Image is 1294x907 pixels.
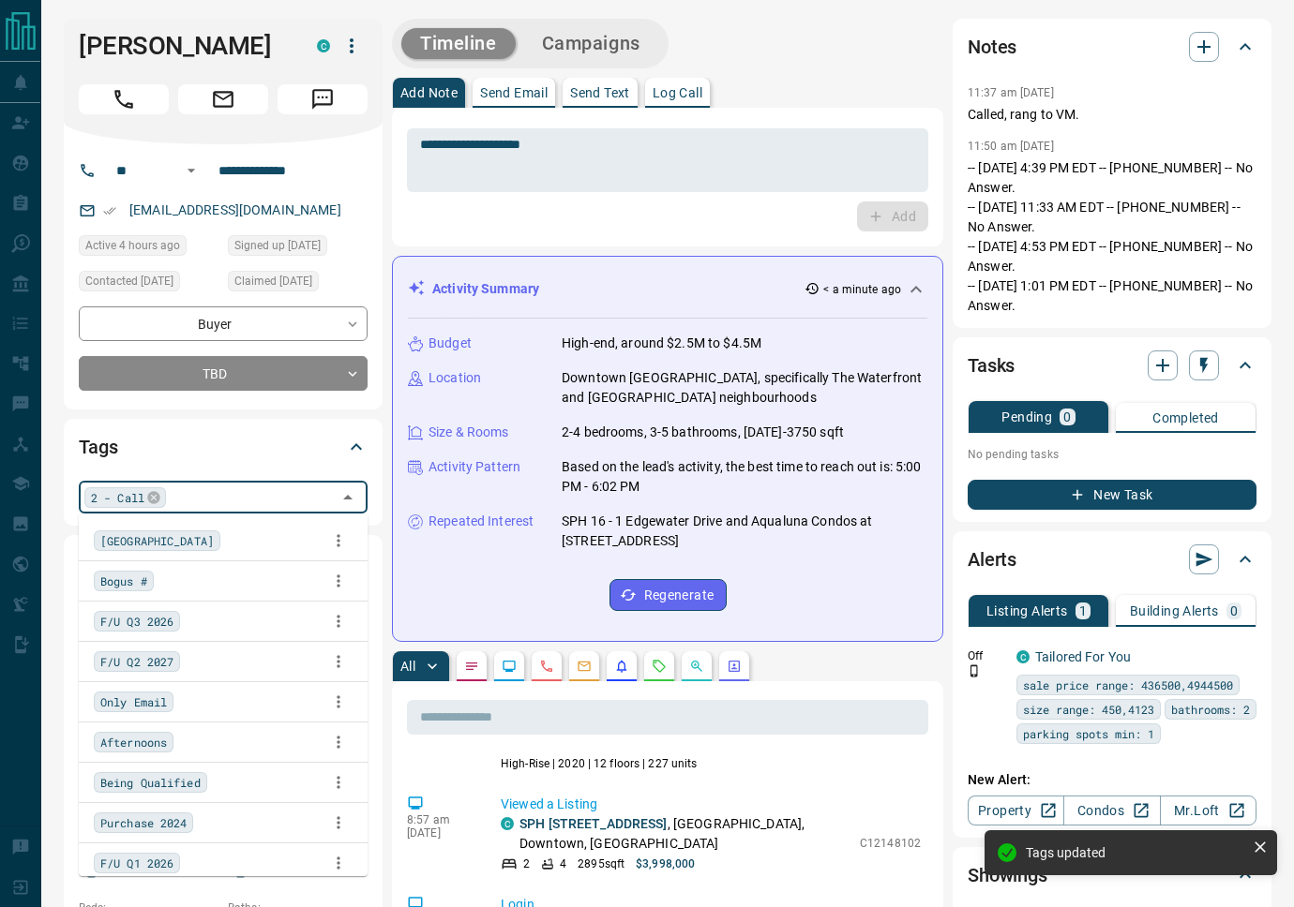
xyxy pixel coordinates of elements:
div: Wed Aug 13 2025 [79,235,218,261]
p: Send Text [570,86,630,99]
div: TBD [79,356,368,391]
span: Only Email [100,692,167,711]
a: Tailored For You [1035,649,1131,664]
p: 0 [1230,604,1238,617]
a: [EMAIL_ADDRESS][DOMAIN_NAME] [129,202,341,217]
p: Log Call [653,86,702,99]
p: -- [DATE] 4:39 PM EDT -- [PHONE_NUMBER] -- No Answer. -- [DATE] 11:33 AM EDT -- [PHONE_NUMBER] --... [968,158,1256,316]
a: Mr.Loft [1160,795,1256,825]
svg: Push Notification Only [968,664,981,677]
button: Regenerate [609,579,727,611]
p: 2895 sqft [578,855,624,872]
span: Signed up [DATE] [234,236,321,255]
h2: Alerts [968,544,1016,574]
p: Size & Rooms [429,423,509,442]
p: Budget [429,334,472,353]
p: 8:57 am [407,813,473,826]
span: Email [178,84,268,114]
div: Activity Summary< a minute ago [408,272,927,306]
p: All [400,660,415,673]
h2: Tasks [968,350,1015,380]
span: Purchase 2024 [100,813,187,832]
span: [GEOGRAPHIC_DATA] [100,531,214,550]
span: 2 - Call [91,488,144,507]
div: condos.ca [317,39,330,52]
svg: Opportunities [689,659,704,674]
span: F/U Q3 2026 [100,612,173,631]
svg: Calls [539,659,554,674]
p: SPH 16 - 1 Edgewater Drive and Aqualuna Condos at [STREET_ADDRESS] [562,512,927,551]
div: Showings [968,853,1256,898]
a: SPH [STREET_ADDRESS] [519,816,668,831]
div: Thu Mar 23 2023 [79,271,218,297]
p: Send Email [480,86,548,99]
p: 4 [560,855,566,872]
div: Tasks [968,343,1256,388]
span: Contacted [DATE] [85,272,173,290]
p: < a minute ago [823,281,901,298]
p: Location [429,368,481,388]
button: Timeline [401,28,516,59]
div: Mon Mar 20 2023 [228,235,368,261]
p: High-end, around $2.5M to $4.5M [562,334,761,353]
h1: [PERSON_NAME] [79,31,289,61]
span: parking spots min: 1 [1023,724,1154,743]
svg: Agent Actions [727,659,742,674]
p: C12148102 [860,835,921,852]
svg: Requests [652,659,667,674]
svg: Listing Alerts [614,659,629,674]
p: Called, rang to VM. [968,105,1256,125]
p: Repeated Interest [429,512,534,531]
span: size range: 450,4123 [1023,700,1154,719]
p: Building Alerts [1130,604,1219,617]
svg: Lead Browsing Activity [502,659,517,674]
p: Based on the lead's activity, the best time to reach out is: 5:00 PM - 6:02 PM [562,457,927,497]
span: F/U Q1 2026 [100,854,173,872]
p: Activity Summary [432,279,539,299]
div: condos.ca [501,817,514,830]
p: 1 [1079,604,1087,617]
p: 11:50 am [DATE] [968,140,1054,153]
p: Add Note [400,86,458,99]
svg: Email Verified [103,204,116,217]
svg: Notes [464,659,479,674]
button: New Task [968,480,1256,510]
div: Tags updated [1026,845,1245,860]
h2: Showings [968,860,1047,890]
h2: Notes [968,32,1016,62]
p: 11:37 am [DATE] [968,86,1054,99]
a: Condos [1063,795,1160,825]
div: Buyer [79,306,368,341]
p: Pending [1001,410,1052,424]
svg: Emails [577,659,592,674]
p: New Alert: [968,770,1256,790]
button: Close [335,484,361,511]
p: 2 [523,855,530,872]
p: Viewed a Listing [501,795,921,814]
p: Activity Pattern [429,457,520,477]
span: Active 4 hours ago [85,236,180,255]
div: 2 - Call [84,487,166,508]
p: Completed [1152,411,1219,424]
span: Claimed [DATE] [234,272,312,290]
span: F/U Q2 2027 [100,652,173,671]
p: $3,998,000 [636,855,695,872]
p: [DATE] [407,826,473,840]
p: 0 [1063,410,1071,424]
p: 2-4 bedrooms, 3-5 bathrooms, [DATE]-3750 sqft [562,423,844,442]
div: condos.ca [1016,650,1030,663]
span: Bogus # [100,572,147,590]
span: Afternoons [100,733,167,751]
div: Alerts [968,537,1256,582]
p: Listing Alerts [986,604,1068,617]
span: bathrooms: 2 [1171,700,1250,719]
h2: Tags [79,432,117,462]
p: , [GEOGRAPHIC_DATA], Downtown, [GEOGRAPHIC_DATA] [519,814,850,854]
span: Being Qualified [100,773,201,792]
button: Open [180,159,203,182]
p: Downtown [GEOGRAPHIC_DATA], specifically The Waterfront and [GEOGRAPHIC_DATA] neighbourhoods [562,368,927,408]
p: Off [968,647,1005,664]
span: Call [79,84,169,114]
span: sale price range: 436500,4944500 [1023,676,1233,694]
div: Notes [968,24,1256,69]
